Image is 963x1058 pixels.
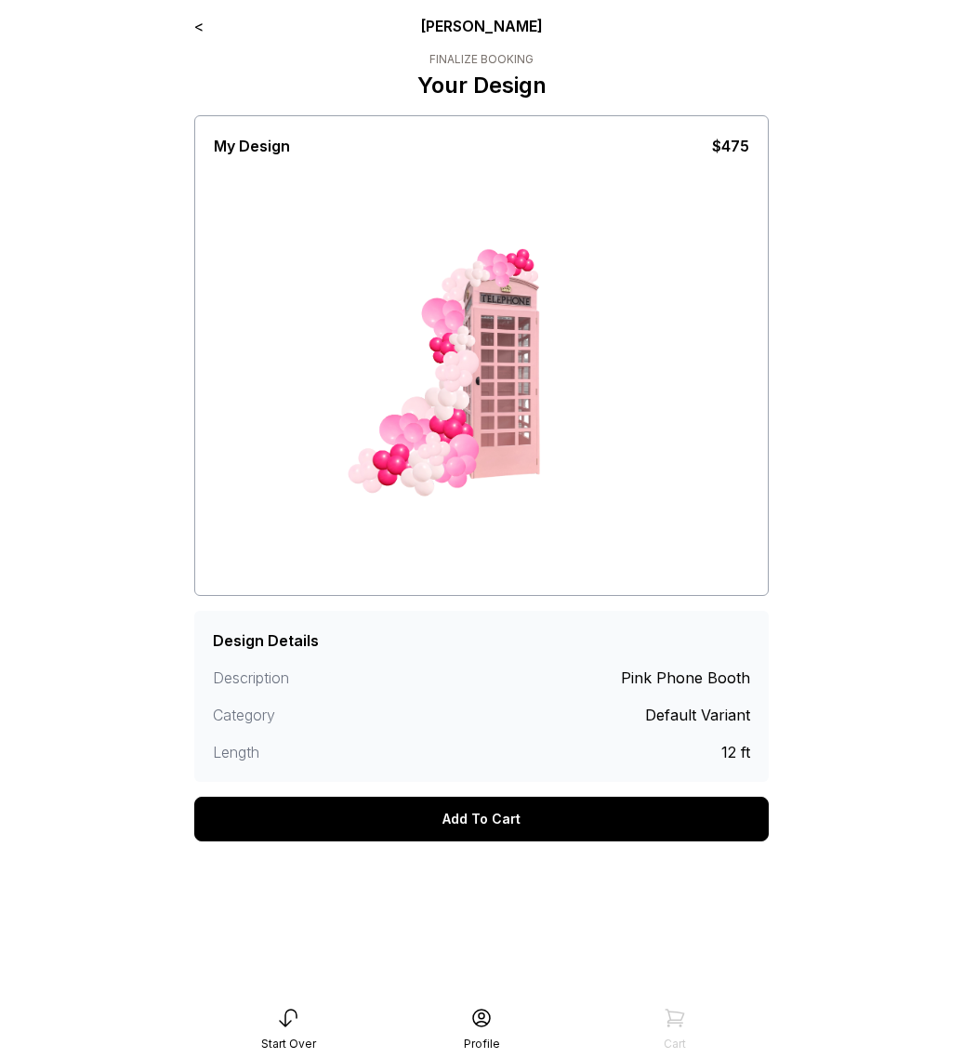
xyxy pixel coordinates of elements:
[721,741,750,763] div: 12 ft
[417,52,547,67] div: Finalize Booking
[213,667,348,689] div: Description
[464,1037,500,1051] div: Profile
[712,135,749,157] div: $475
[417,71,547,100] p: Your Design
[194,797,769,841] div: Add To Cart
[621,667,750,689] div: Pink Phone Booth
[214,135,290,157] div: My Design
[261,1037,316,1051] div: Start Over
[645,704,750,726] div: Default Variant
[273,157,645,591] img: Saved design screenshot
[213,704,348,726] div: Category
[664,1037,686,1051] div: Cart
[310,15,654,37] div: [PERSON_NAME]
[213,741,348,763] div: Length
[213,629,319,652] div: Design Details
[194,17,204,35] a: <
